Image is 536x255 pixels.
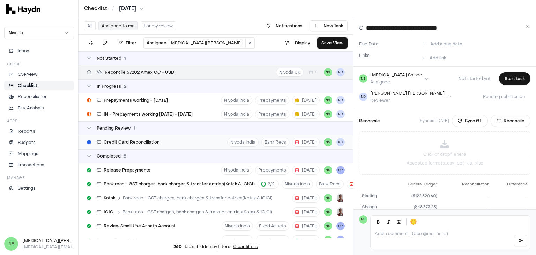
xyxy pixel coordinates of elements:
[105,70,174,75] span: Reconcile 57202 Amex CC - USD
[324,96,332,104] button: NS
[324,68,332,76] button: NS
[97,83,121,89] span: In Progress
[324,138,332,146] button: NS
[477,94,530,100] span: Pending submission
[370,97,445,103] div: Reviewer
[4,237,18,251] span: NS
[119,5,143,12] button: [DATE]
[359,41,415,47] label: Due Date
[104,181,255,187] span: Bank reco - GST charges, bank charges & transfer entries(Kotak & ICICI)
[324,236,332,244] button: NS
[370,72,422,78] div: [MEDICAL_DATA] Shinde
[233,244,258,249] button: Clear filters
[104,111,193,117] span: IN - Prepayments working [DATE] - [DATE]
[4,160,74,170] a: Transactions
[324,166,332,174] span: NS
[324,208,332,216] button: NS
[97,153,121,159] span: Completed
[6,4,40,14] img: svg+xml,%3c
[227,138,259,147] button: Nivoda India
[104,237,140,243] span: Run depreciation
[222,221,253,231] button: Nivoda India
[409,217,418,227] button: 😊
[292,110,320,119] button: [DATE]
[18,185,36,191] p: Settings
[452,115,488,127] button: Sync GL
[256,235,289,245] button: Fixed Assets
[324,222,332,230] button: NS
[359,118,380,124] h3: Reconcile
[359,72,429,85] button: NS[MEDICAL_DATA] ShindeAssignee
[261,138,289,147] button: Bank Recs
[336,68,345,76] button: ND
[373,217,383,227] button: Bold (Ctrl+B)
[292,138,320,147] button: [DATE]
[124,56,126,61] span: 1
[292,194,320,203] button: [DATE]
[18,151,38,157] p: Mappings
[262,20,307,31] button: Notifications
[18,48,29,54] span: Inbox
[310,20,348,31] button: New Task
[499,72,530,85] button: Start task
[123,195,273,201] span: Bank reco - GST charges, bank charges & transfer entries(Kotak & ICICI)
[336,222,345,230] span: DP
[221,96,252,105] button: Nivoda India
[389,179,440,190] th: General Ledger
[104,97,168,103] span: Prepayments working - [DATE]
[394,217,404,227] button: Underline (Ctrl+U)
[104,195,115,201] span: Kotak
[392,204,437,210] div: ($48,373.25)
[292,96,320,105] button: [DATE]
[384,217,394,227] button: Italic (Ctrl+I)
[97,56,121,61] span: Not Started
[370,79,422,85] div: Assignee
[84,21,96,30] button: All
[418,52,450,64] button: Add link
[4,46,74,56] button: Inbox
[18,82,37,89] p: Checklist
[295,111,317,117] span: [DATE]
[119,5,136,12] span: [DATE]
[295,97,317,103] span: [DATE]
[336,96,345,104] button: ND
[487,204,490,210] span: -
[423,151,466,158] p: Click or drop file here
[491,115,530,127] button: Reconcile
[4,183,74,193] a: Settings
[104,139,159,145] span: Credit Card Reconciliation
[144,39,246,47] button: Assignee[MEDICAL_DATA][PERSON_NAME]
[173,244,182,249] span: 260
[336,208,345,216] img: JP Smit
[255,166,289,175] button: Prepayments
[292,235,320,245] button: [DATE]
[7,61,21,67] h3: Close
[370,90,445,96] div: [PERSON_NAME] [PERSON_NAME]
[526,204,528,210] span: -
[324,194,332,202] button: NS
[317,37,348,49] button: Save View
[336,194,345,202] img: JP Smit
[18,139,36,146] p: Budgets
[316,180,344,189] button: Bank Recs
[4,149,74,159] a: Mappings
[359,53,370,58] label: Links
[336,166,345,174] button: DP
[336,110,345,118] button: ND
[84,5,143,12] nav: breadcrumb
[526,193,528,198] span: -
[114,37,141,49] button: Filter
[18,94,47,100] p: Reconciliation
[336,138,345,146] button: ND
[347,180,374,189] button: [DATE]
